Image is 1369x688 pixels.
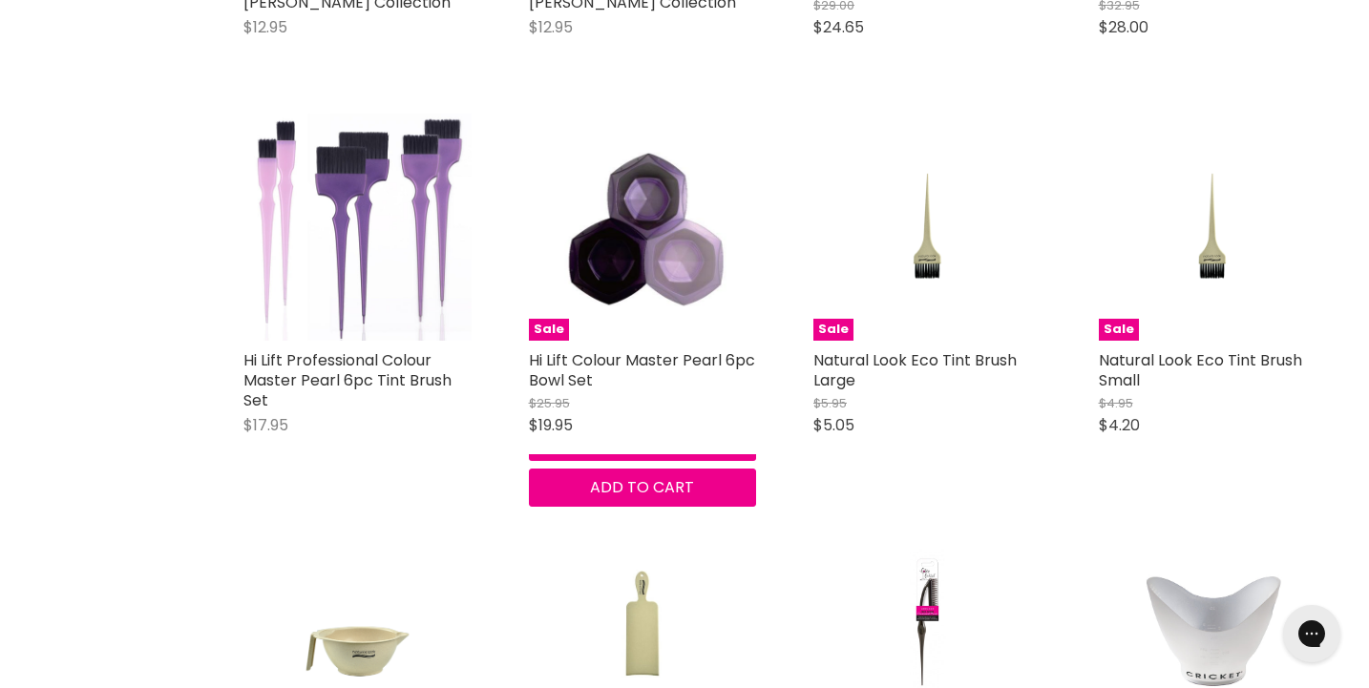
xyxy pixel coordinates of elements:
[1099,114,1327,342] a: Natural Look Eco Tint Brush SmallSale
[243,349,452,411] a: Hi Lift Professional Colour Master Pearl 6pc Tint Brush Set
[529,114,757,342] a: Hi Lift Colour Master Pearl 6pc Bowl SetSale
[529,319,569,341] span: Sale
[813,414,854,436] span: $5.05
[813,114,1042,342] a: Natural Look Eco Tint Brush LargeSale
[529,414,573,436] span: $19.95
[1137,114,1288,342] img: Natural Look Eco Tint Brush Small
[813,394,847,412] span: $5.95
[590,476,694,498] span: Add to cart
[813,16,864,38] span: $24.65
[1099,16,1148,38] span: $28.00
[243,114,472,342] img: Hi Lift Professional Colour Master Pearl 6pc Tint Brush Set
[529,394,570,412] span: $25.95
[852,114,1002,342] img: Natural Look Eco Tint Brush Large
[1099,319,1139,341] span: Sale
[813,319,853,341] span: Sale
[243,414,288,436] span: $17.95
[529,349,755,391] a: Hi Lift Colour Master Pearl 6pc Bowl Set
[1099,414,1140,436] span: $4.20
[529,469,757,507] button: Add to cart
[529,16,573,38] span: $12.95
[529,114,757,342] img: Hi Lift Colour Master Pearl 6pc Bowl Set
[813,349,1017,391] a: Natural Look Eco Tint Brush Large
[1099,349,1302,391] a: Natural Look Eco Tint Brush Small
[1099,394,1133,412] span: $4.95
[243,16,287,38] span: $12.95
[1274,598,1350,669] iframe: Gorgias live chat messenger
